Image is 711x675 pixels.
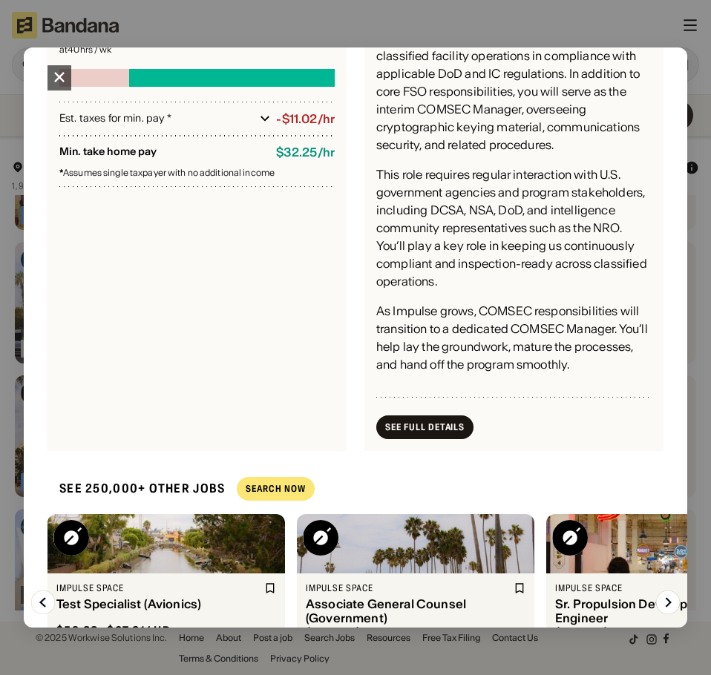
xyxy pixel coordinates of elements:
[47,469,225,508] div: See 250,000+ other jobs
[59,111,254,126] div: Est. taxes for min. pay *
[656,590,680,614] img: Right Arrow
[306,582,511,594] div: Impulse Space
[552,520,588,556] img: Impulse Space logo
[306,625,425,641] div: $ 84.13 - $110.58 / hr
[276,145,335,159] div: $ 32.25 / hr
[276,112,335,126] div: -$11.02/hr
[555,625,667,641] div: $ 67.31 - $91.35 / hr
[59,168,335,177] div: Assumes single taxpayer with no additional income
[385,423,465,432] div: See Full Details
[56,623,171,639] div: $ 52.88 - $67.31 / hr
[56,597,261,611] div: Test Specialist (Avionics)
[376,165,652,290] div: This role requires regular interaction with U.S. government agencies and program stakeholders, in...
[59,145,264,159] div: Min. take home pay
[303,520,338,556] img: Impulse Space logo
[246,484,306,493] div: Search Now
[306,597,511,625] div: Associate General Counsel (Government)
[376,302,652,373] div: As Impulse grows, COMSEC responsibilities will transition to a dedicated COMSEC Manager. You’ll h...
[59,45,335,54] div: at 40 hrs / wk
[56,582,261,594] div: Impulse Space
[53,520,89,556] img: Impulse Space logo
[376,11,652,154] div: We are seeking a to lead our industrial security program and manage classified facility operation...
[31,590,55,614] img: Left Arrow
